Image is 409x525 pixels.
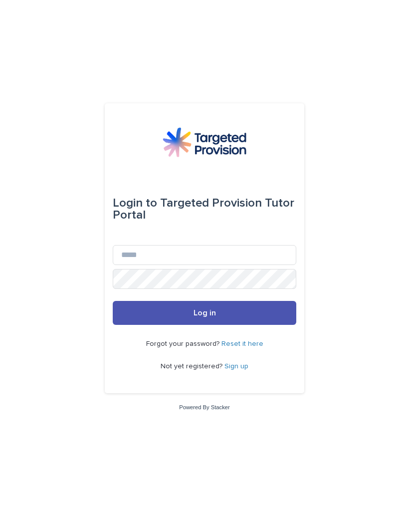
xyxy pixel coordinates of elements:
span: Not yet registered? [161,363,224,370]
span: Login to [113,197,157,209]
span: Log in [194,309,216,317]
div: Targeted Provision Tutor Portal [113,189,296,229]
a: Sign up [224,363,248,370]
a: Reset it here [221,340,263,347]
img: M5nRWzHhSzIhMunXDL62 [163,127,246,157]
span: Forgot your password? [146,340,221,347]
a: Powered By Stacker [179,404,229,410]
button: Log in [113,301,296,325]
